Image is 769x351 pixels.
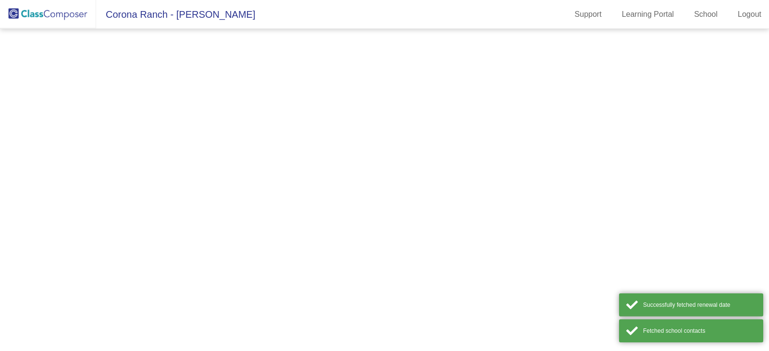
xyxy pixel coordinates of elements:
a: Logout [730,7,769,22]
span: Corona Ranch - [PERSON_NAME] [96,7,255,22]
div: Fetched school contacts [643,327,756,335]
a: Learning Portal [614,7,682,22]
div: Successfully fetched renewal date [643,301,756,309]
a: Support [567,7,609,22]
a: School [686,7,725,22]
